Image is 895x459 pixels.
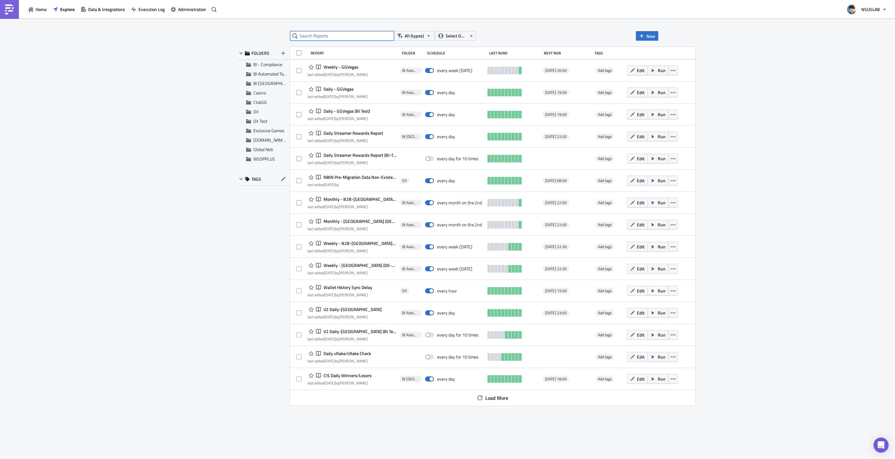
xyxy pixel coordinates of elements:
[637,111,645,118] span: Edit
[307,138,383,143] div: last edited by [PERSON_NAME]
[36,6,47,13] span: Home
[253,156,275,162] span: WSOPPLUS
[253,137,295,143] span: GGPOKER.CA Noti
[427,51,486,55] div: Schedule
[658,89,666,96] span: Run
[598,178,612,184] span: Add tags
[322,218,397,224] span: Monthly - Germany (DE-Reporting)
[437,244,472,250] div: every week on Monday
[636,31,658,41] button: New
[307,226,397,231] div: last edited by [PERSON_NAME]
[25,4,50,14] a: Home
[648,154,669,163] button: Run
[322,130,383,136] span: Daily Streamer Rewards Report
[627,330,648,340] button: Edit
[598,156,612,161] span: Add tags
[402,200,419,205] span: BI Automated Tableau Reporting
[253,80,299,87] span: BI Toronto
[648,65,669,75] button: Run
[307,270,397,275] div: last edited by [PERSON_NAME]
[598,266,612,272] span: Add tags
[598,310,612,316] span: Add tags
[637,265,645,272] span: Edit
[637,243,645,250] span: Edit
[437,332,479,338] div: every day for 10 times
[648,242,669,252] button: Run
[595,376,614,382] span: Add tags
[88,6,125,13] span: Data & Integrations
[78,4,128,14] a: Data & Integrations
[307,314,382,319] div: last edited by [PERSON_NAME]
[627,286,648,296] button: Edit
[128,4,168,14] a: Execution Log
[307,94,368,99] div: last edited by [PERSON_NAME]
[437,354,479,360] div: every day for 10 times
[437,376,455,382] div: every day
[595,222,614,228] span: Add tags
[307,204,397,209] div: last edited by [PERSON_NAME]
[637,199,645,206] span: Edit
[322,241,397,246] span: Weekly - B2B-Brazil (BR-Reporting)
[658,67,666,74] span: Run
[324,116,335,122] time: 2025-08-19T15:51:12Z
[253,99,267,105] span: ClubGG
[322,285,372,290] span: Wallet History Sync Delay
[637,155,645,162] span: Edit
[251,50,269,56] span: FOLDERS
[627,176,648,185] button: Edit
[435,31,476,41] button: Select Owner
[437,288,457,294] div: every hour
[545,68,567,73] span: [DATE] 20:00
[595,133,614,140] span: Add tags
[322,108,370,114] span: Daily - GGVegas (BI Test)
[437,222,482,228] div: every month on the 2nd
[847,4,857,15] img: Avatar
[595,200,614,206] span: Add tags
[545,310,567,315] span: [DATE] 23:00
[307,116,370,121] div: last edited by [PERSON_NAME]
[307,337,397,341] div: last edited by [PERSON_NAME]
[627,264,648,274] button: Edit
[627,65,648,75] button: Edit
[648,88,669,97] button: Run
[402,332,419,337] span: BI Automated Tableau Reporting
[658,331,666,338] span: Run
[402,222,419,227] span: BI Automated Tableau Reporting
[253,61,282,68] span: BI - Compliance
[545,377,567,382] span: [DATE] 18:00
[598,288,612,294] span: Add tags
[658,287,666,294] span: Run
[598,222,612,228] span: Add tags
[307,359,371,363] div: last edited by [PERSON_NAME]
[648,264,669,274] button: Run
[598,111,612,117] span: Add tags
[595,244,614,250] span: Add tags
[253,118,267,124] span: DX Test
[253,108,259,115] span: DX
[637,331,645,338] span: Edit
[402,68,419,73] span: BI Automated Tableau Reporting
[4,4,14,14] img: PushMetrics
[290,31,394,41] input: Search Reports
[322,64,358,70] span: Weekly - GGVegas
[598,67,612,73] span: Add tags
[595,310,614,316] span: Add tags
[637,376,645,382] span: Edit
[598,376,612,382] span: Add tags
[648,308,669,318] button: Run
[437,68,472,73] div: every week on Monday
[402,90,419,95] span: BI Automated Tableau Reporting
[658,354,666,360] span: Run
[598,89,612,95] span: Add tags
[598,133,612,139] span: Add tags
[324,138,335,144] time: 2025-08-15T22:23:13Z
[489,51,541,55] div: Last Runs
[251,176,261,182] span: TAGS
[437,178,455,184] div: every day
[646,33,655,39] span: New
[595,266,614,272] span: Add tags
[595,288,614,294] span: Add tags
[545,200,567,205] span: [DATE] 22:00
[311,51,399,55] div: Report
[627,352,648,362] button: Edit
